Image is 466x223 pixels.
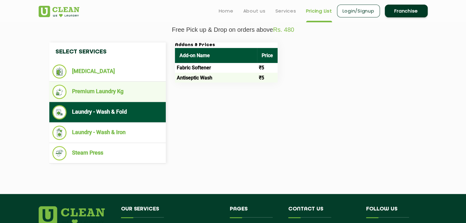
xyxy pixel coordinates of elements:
[175,48,257,63] th: Add-on Name
[52,85,163,99] li: Premium Laundry Kg
[175,73,257,82] td: Antiseptic Wash
[52,64,67,79] img: Dry Cleaning
[230,206,279,218] h4: Pages
[175,42,278,48] h3: Addons & Prices
[306,7,332,15] a: Pricing List
[243,7,266,15] a: About us
[52,146,67,160] img: Steam Press
[175,63,257,73] td: Fabric Softener
[288,206,357,218] h4: Contact us
[52,126,163,140] li: Laundry - Wash & Iron
[39,26,428,33] p: Free Pick up & Drop on orders above
[39,6,79,17] img: UClean Laundry and Dry Cleaning
[275,7,296,15] a: Services
[273,26,294,33] span: Rs. 480
[52,64,163,79] li: [MEDICAL_DATA]
[257,63,278,73] td: ₹5
[52,126,67,140] img: Laundry - Wash & Iron
[257,73,278,82] td: ₹5
[49,42,166,61] h4: Select Services
[52,105,67,119] img: Laundry - Wash & Fold
[121,206,221,218] h4: Our Services
[52,105,163,119] li: Laundry - Wash & Fold
[385,5,428,17] a: Franchise
[337,5,380,17] a: Login/Signup
[366,206,420,218] h4: Follow us
[52,146,163,160] li: Steam Press
[52,85,67,99] img: Premium Laundry Kg
[257,48,278,63] th: Price
[219,7,233,15] a: Home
